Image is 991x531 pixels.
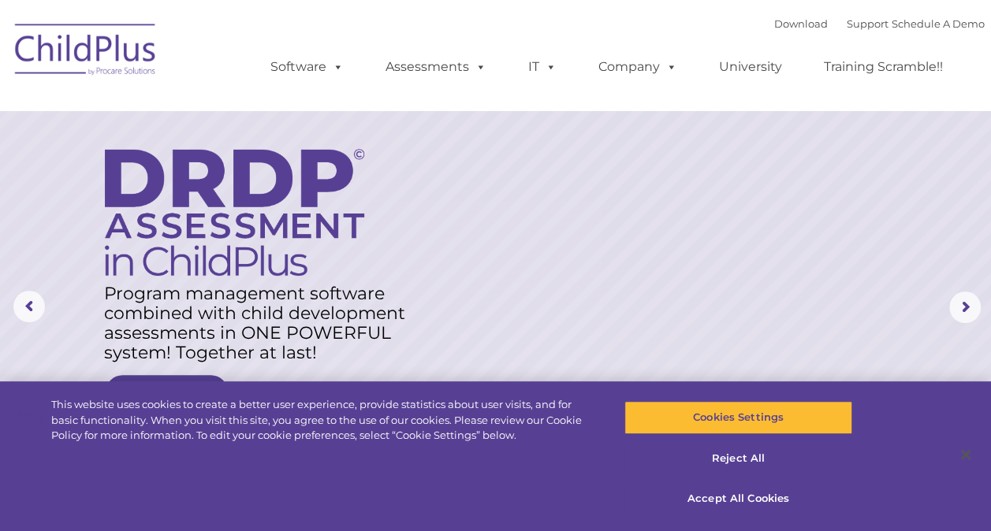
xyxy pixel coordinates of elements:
[370,51,502,83] a: Assessments
[105,149,364,276] img: DRDP Assessment in ChildPlus
[703,51,798,83] a: University
[847,17,889,30] a: Support
[892,17,985,30] a: Schedule A Demo
[624,401,852,434] button: Cookies Settings
[774,17,828,30] a: Download
[624,482,852,515] button: Accept All Cookies
[104,284,421,362] rs-layer: Program management software combined with child development assessments in ONE POWERFUL system! T...
[948,437,983,472] button: Close
[624,442,852,475] button: Reject All
[219,104,267,116] span: Last name
[808,51,959,83] a: Training Scramble!!
[106,375,228,409] a: Learn More
[255,51,360,83] a: Software
[51,397,594,444] div: This website uses cookies to create a better user experience, provide statistics about user visit...
[774,17,985,30] font: |
[583,51,693,83] a: Company
[219,169,286,180] span: Phone number
[7,13,165,91] img: ChildPlus by Procare Solutions
[512,51,572,83] a: IT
